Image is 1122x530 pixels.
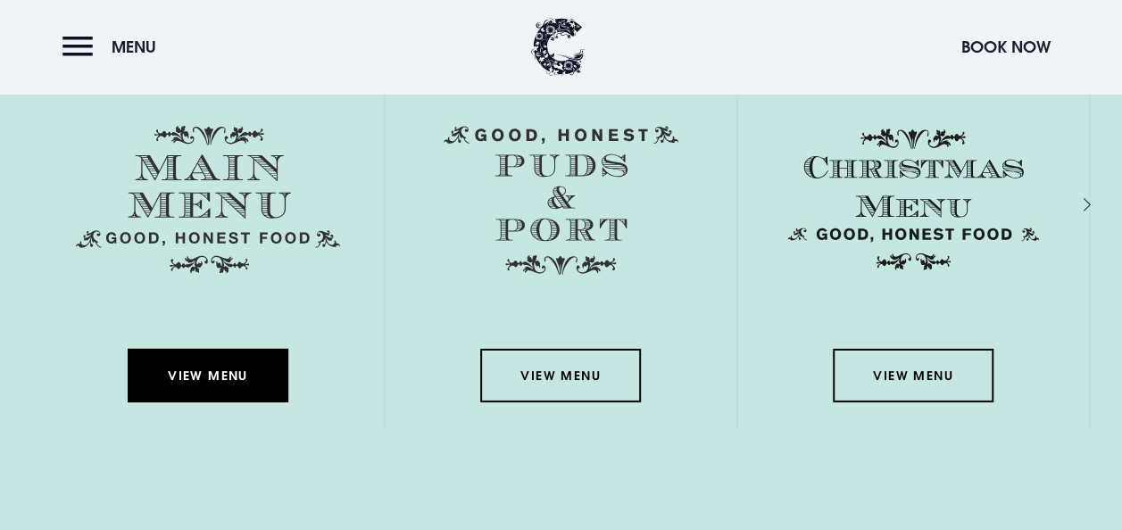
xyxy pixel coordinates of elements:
[1060,192,1076,218] div: Next slide
[128,349,288,402] a: View Menu
[76,126,340,274] img: Menu main menu
[62,28,165,66] button: Menu
[480,349,641,402] a: View Menu
[531,18,585,76] img: Clandeboye Lodge
[781,126,1045,274] img: Christmas Menu SVG
[952,28,1060,66] button: Book Now
[112,37,156,57] span: Menu
[833,349,993,402] a: View Menu
[444,126,678,276] img: Menu puds and port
